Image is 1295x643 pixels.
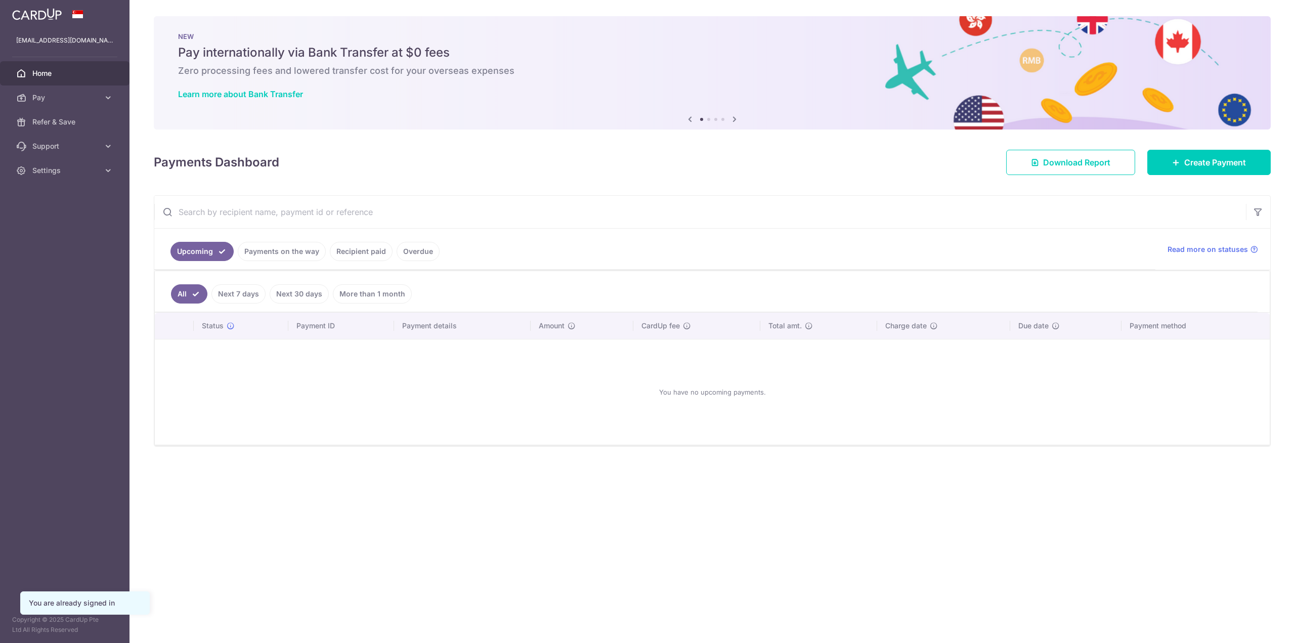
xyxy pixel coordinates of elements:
a: Download Report [1006,150,1135,175]
span: CardUp fee [641,321,680,331]
span: Home [32,68,99,78]
p: NEW [178,32,1246,40]
iframe: Opens a widget where you can find more information [1230,613,1285,638]
h5: Pay internationally via Bank Transfer at $0 fees [178,45,1246,61]
span: Refer & Save [32,117,99,127]
a: Recipient paid [330,242,393,261]
a: All [171,284,207,304]
span: Settings [32,165,99,176]
a: More than 1 month [333,284,412,304]
span: Download Report [1043,156,1110,168]
div: You have no upcoming payments. [167,348,1258,437]
a: Upcoming [170,242,234,261]
img: CardUp [12,8,62,20]
a: Payments on the way [238,242,326,261]
a: Learn more about Bank Transfer [178,89,303,99]
a: Next 7 days [211,284,266,304]
h4: Payments Dashboard [154,153,279,172]
a: Create Payment [1147,150,1271,175]
span: Charge date [885,321,927,331]
span: Total amt. [768,321,802,331]
span: Read more on statuses [1168,244,1248,254]
p: [EMAIL_ADDRESS][DOMAIN_NAME] [16,35,113,46]
span: Amount [539,321,565,331]
h6: Zero processing fees and lowered transfer cost for your overseas expenses [178,65,1246,77]
th: Payment details [394,313,531,339]
span: Pay [32,93,99,103]
input: Search by recipient name, payment id or reference [154,196,1246,228]
a: Next 30 days [270,284,329,304]
img: Bank transfer banner [154,16,1271,130]
div: You are already signed in [29,598,141,608]
span: Create Payment [1184,156,1246,168]
span: Due date [1018,321,1049,331]
a: Read more on statuses [1168,244,1258,254]
th: Payment ID [288,313,394,339]
span: Status [202,321,224,331]
span: Support [32,141,99,151]
a: Overdue [397,242,440,261]
th: Payment method [1121,313,1270,339]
